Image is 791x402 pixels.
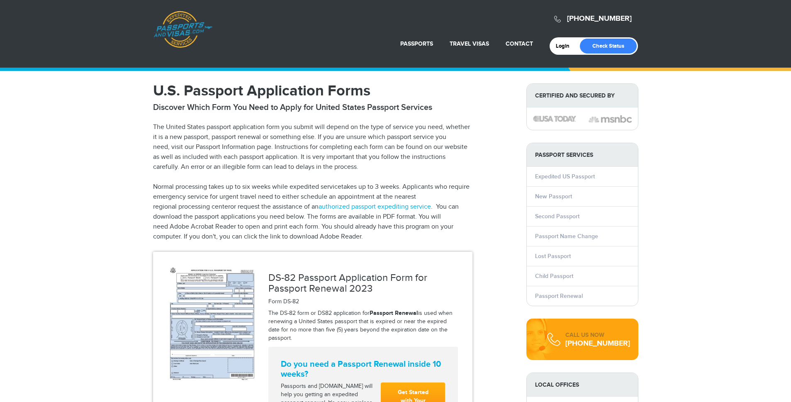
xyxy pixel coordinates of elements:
[535,173,595,180] a: Expedited US Passport
[535,273,573,280] a: Child Passport
[153,83,472,98] h1: U.S. Passport Application Forms
[153,122,472,172] p: The United States passport application form you submit will depend on the type of service you nee...
[565,331,630,339] div: CALL US NOW
[556,43,575,49] a: Login
[319,203,431,211] a: authorized passport expediting service
[153,182,472,242] p: Normal processing takes up to six weeks while expedited servicetakes up to 3 weeks. Applicants wh...
[533,116,576,122] img: image description
[589,114,632,124] img: image description
[506,40,533,47] a: Contact
[527,373,638,397] strong: LOCAL OFFICES
[153,102,472,112] h2: Discover Which Form You Need to Apply for United States Passport Services
[535,213,579,220] a: Second Passport
[153,11,212,48] a: Passports & [DOMAIN_NAME]
[535,292,583,300] a: Passport Renewal
[370,309,418,317] a: Passport Renewal
[450,40,489,47] a: Travel Visas
[535,193,572,200] a: New Passport
[281,359,445,379] strong: Do you need a Passport Renewal inside 10 weeks?
[268,272,427,295] a: DS-82 Passport Application Form for Passport Renewal 2023
[535,233,598,240] a: Passport Name Change
[565,339,630,348] div: [PHONE_NUMBER]
[268,309,458,343] p: The DS-82 form or DS82 application for is used when renewing a United States passport that is exp...
[527,84,638,107] strong: Certified and Secured by
[580,39,637,54] a: Check Status
[527,143,638,167] strong: PASSPORT SERVICES
[535,253,571,260] a: Lost Passport
[268,299,458,305] h5: Form DS-82
[567,14,632,23] a: [PHONE_NUMBER]
[400,40,433,47] a: Passports
[168,264,256,381] img: ds82-renew-passport-applicaiton-form.jpg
